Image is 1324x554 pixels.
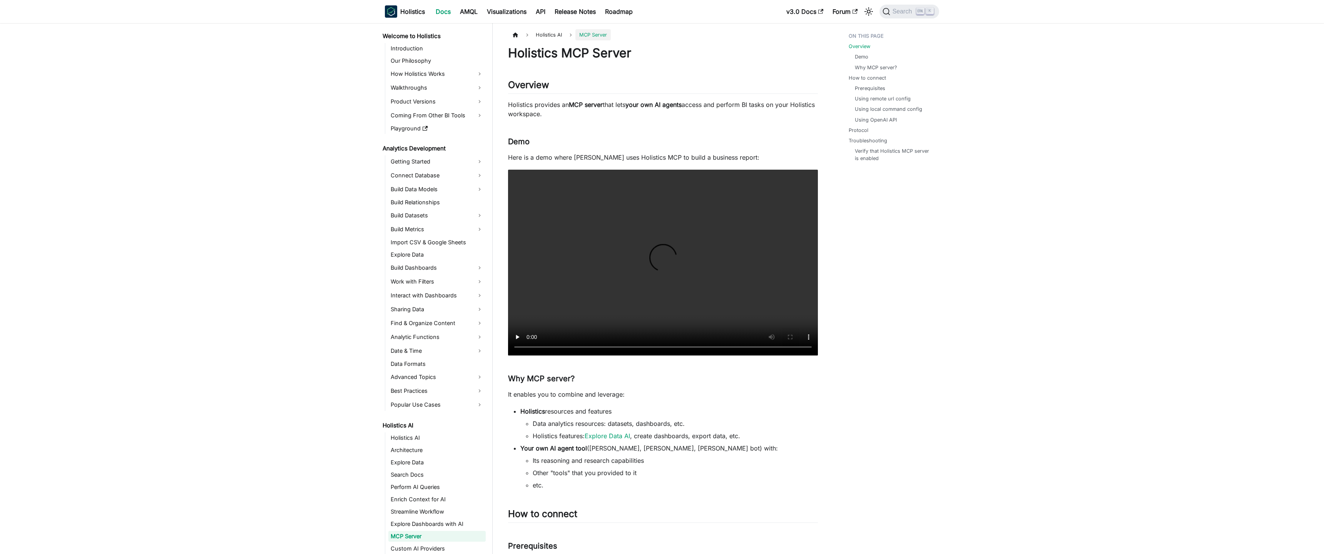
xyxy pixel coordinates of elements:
a: Build Data Models [388,183,486,195]
a: Analytic Functions [388,331,486,343]
h2: Overview [508,79,818,94]
li: Data analytics resources: datasets, dashboards, etc. [533,419,818,428]
a: How to connect [849,74,886,82]
a: Explore Data AI [585,432,630,440]
a: Walkthroughs [388,82,486,94]
a: Perform AI Queries [388,482,486,492]
p: It enables you to combine and leverage: [508,390,818,399]
a: Getting Started [388,155,486,168]
li: Holistics features: , create dashboards, export data, etc. [533,431,818,441]
a: How Holistics Works [388,68,486,80]
a: Protocol [849,127,868,134]
a: Explore Dashboards with AI [388,519,486,529]
a: Welcome to Holistics [380,31,486,42]
kbd: K [926,8,934,15]
strong: Your own AI agent tool [520,444,587,452]
h3: Prerequisites [508,541,818,551]
h3: Why MCP server? [508,374,818,384]
a: Data Formats [388,359,486,369]
a: Architecture [388,445,486,456]
a: Holistics AI [388,432,486,443]
span: Search [890,8,917,15]
a: Product Versions [388,95,486,108]
a: Search Docs [388,469,486,480]
button: Search (Ctrl+K) [879,5,939,18]
a: Docs [431,5,455,18]
a: API [531,5,550,18]
a: Why MCP server? [855,64,897,71]
a: Build Dashboards [388,262,486,274]
a: v3.0 Docs [782,5,828,18]
a: Troubleshooting [849,137,887,144]
a: Work with Filters [388,275,486,288]
a: Custom AI Providers [388,543,486,554]
a: Connect Database [388,169,486,182]
li: etc. [533,481,818,490]
a: Build Relationships [388,197,486,208]
a: Find & Organize Content [388,317,486,329]
nav: Breadcrumbs [508,29,818,40]
h2: How to connect [508,508,818,523]
a: Release Notes [550,5,600,18]
a: Our Philosophy [388,55,486,66]
a: Verify that Holistics MCP server is enabled [855,147,931,162]
a: Home page [508,29,523,40]
a: Popular Use Cases [388,399,486,411]
img: Holistics [385,5,397,18]
a: MCP Server [388,531,486,542]
li: Other "tools" that you provided to it [533,468,818,477]
h3: Demo [508,137,818,147]
a: Advanced Topics [388,371,486,383]
a: Prerequisites [855,85,885,92]
a: Forum [828,5,862,18]
a: Visualizations [482,5,531,18]
a: Using OpenAI API [855,116,897,123]
a: Analytics Development [380,143,486,154]
a: Playground [388,123,486,134]
a: Enrich Context for AI [388,494,486,505]
a: Build Metrics [388,223,486,235]
button: Switch between dark and light mode (currently light mode) [863,5,875,18]
strong: MCP server [569,101,603,108]
a: AMQL [455,5,482,18]
a: Best Practices [388,385,486,397]
a: Sharing Data [388,303,486,315]
a: Holistics AI [380,420,486,431]
a: Demo [855,53,868,60]
a: Overview [849,43,870,50]
a: Using local command config [855,105,922,113]
p: Holistics provides an that lets access and perform BI tasks on your Holistics workspace. [508,100,818,118]
a: Roadmap [600,5,637,18]
video: Your browser does not support embedding video, but you can . [508,170,818,355]
span: Holistics AI [532,29,566,40]
a: Date & Time [388,345,486,357]
strong: your own AI agents [625,101,682,108]
a: Using remote url config [855,95,911,102]
li: ([PERSON_NAME], [PERSON_NAME], [PERSON_NAME] bot) with: [520,444,818,490]
a: Explore Data [388,457,486,468]
a: Introduction [388,43,486,54]
nav: Docs sidebar [377,23,493,554]
p: Here is a demo where [PERSON_NAME] uses Holistics MCP to build a business report: [508,153,818,162]
h1: Holistics MCP Server [508,45,818,61]
a: Interact with Dashboards [388,289,486,302]
a: Streamline Workflow [388,506,486,517]
a: Import CSV & Google Sheets [388,237,486,248]
a: Build Datasets [388,209,486,222]
a: Explore Data [388,249,486,260]
li: Its reasoning and research capabilities [533,456,818,465]
strong: Holistics [520,407,545,415]
a: Coming From Other BI Tools [388,109,486,122]
a: HolisticsHolistics [385,5,425,18]
span: MCP Server [575,29,611,40]
b: Holistics [400,7,425,16]
li: resources and features [520,407,818,441]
